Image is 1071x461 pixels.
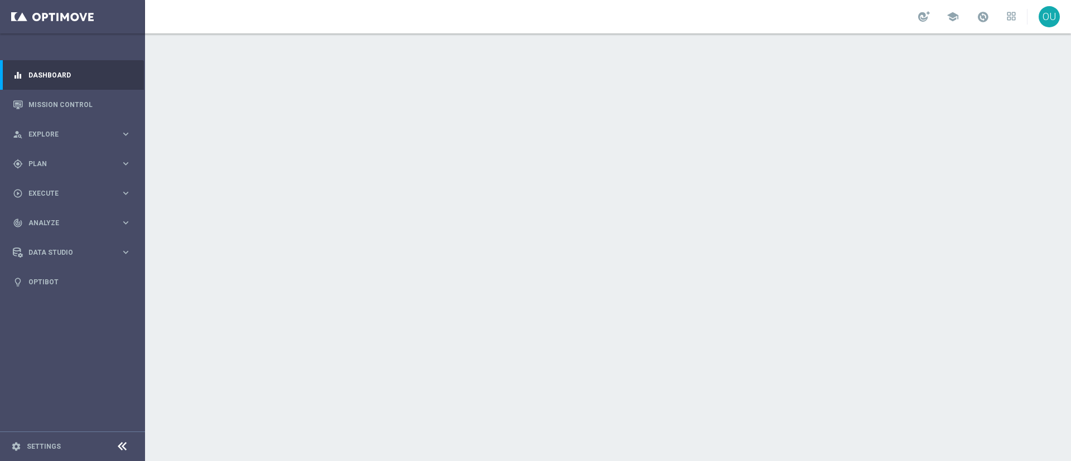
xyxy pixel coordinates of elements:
[12,248,132,257] button: Data Studio keyboard_arrow_right
[13,159,120,169] div: Plan
[13,90,131,119] div: Mission Control
[28,131,120,138] span: Explore
[28,60,131,90] a: Dashboard
[13,277,23,287] i: lightbulb
[28,190,120,197] span: Execute
[13,267,131,297] div: Optibot
[13,188,23,198] i: play_circle_outline
[120,217,131,228] i: keyboard_arrow_right
[120,188,131,198] i: keyboard_arrow_right
[12,71,132,80] button: equalizer Dashboard
[13,188,120,198] div: Execute
[12,189,132,198] button: play_circle_outline Execute keyboard_arrow_right
[12,219,132,227] button: track_changes Analyze keyboard_arrow_right
[120,129,131,139] i: keyboard_arrow_right
[13,129,120,139] div: Explore
[28,267,131,297] a: Optibot
[28,249,120,256] span: Data Studio
[12,100,132,109] button: Mission Control
[120,247,131,258] i: keyboard_arrow_right
[13,70,23,80] i: equalizer
[13,129,23,139] i: person_search
[120,158,131,169] i: keyboard_arrow_right
[28,220,120,226] span: Analyze
[13,159,23,169] i: gps_fixed
[13,248,120,258] div: Data Studio
[12,130,132,139] button: person_search Explore keyboard_arrow_right
[28,90,131,119] a: Mission Control
[28,161,120,167] span: Plan
[11,441,21,452] i: settings
[12,278,132,287] button: lightbulb Optibot
[12,159,132,168] button: gps_fixed Plan keyboard_arrow_right
[13,218,23,228] i: track_changes
[13,218,120,228] div: Analyze
[13,60,131,90] div: Dashboard
[947,11,959,23] span: school
[27,443,61,450] a: Settings
[1039,6,1060,27] div: OU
